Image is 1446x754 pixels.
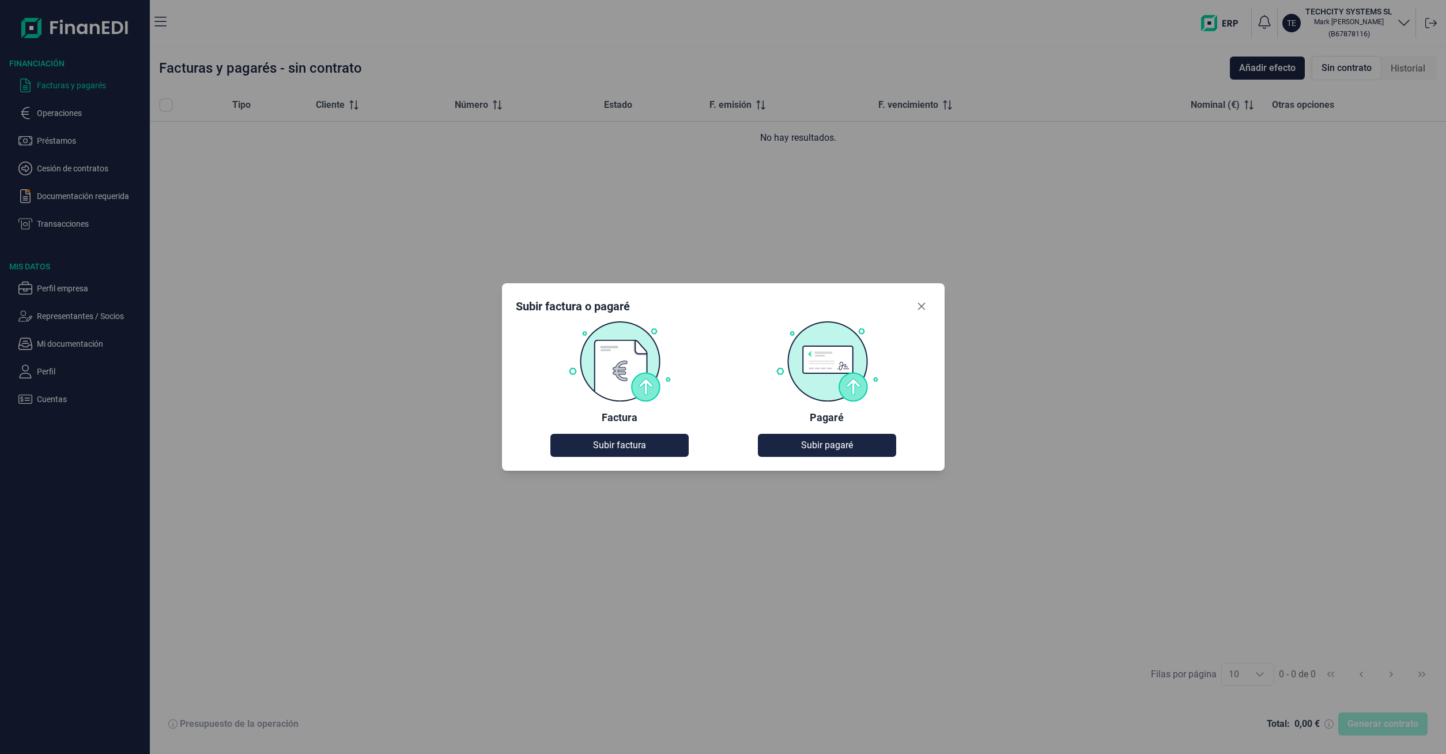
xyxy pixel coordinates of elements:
button: Subir pagaré [758,434,896,457]
div: Pagaré [810,411,844,425]
div: Subir factura o pagaré [516,298,630,314]
button: Subir factura [550,434,689,457]
img: Pagaré [775,320,879,402]
button: Close [912,297,931,316]
span: Subir factura [593,438,646,452]
div: Factura [602,411,637,425]
img: Factura [568,320,671,402]
span: Subir pagaré [801,438,853,452]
